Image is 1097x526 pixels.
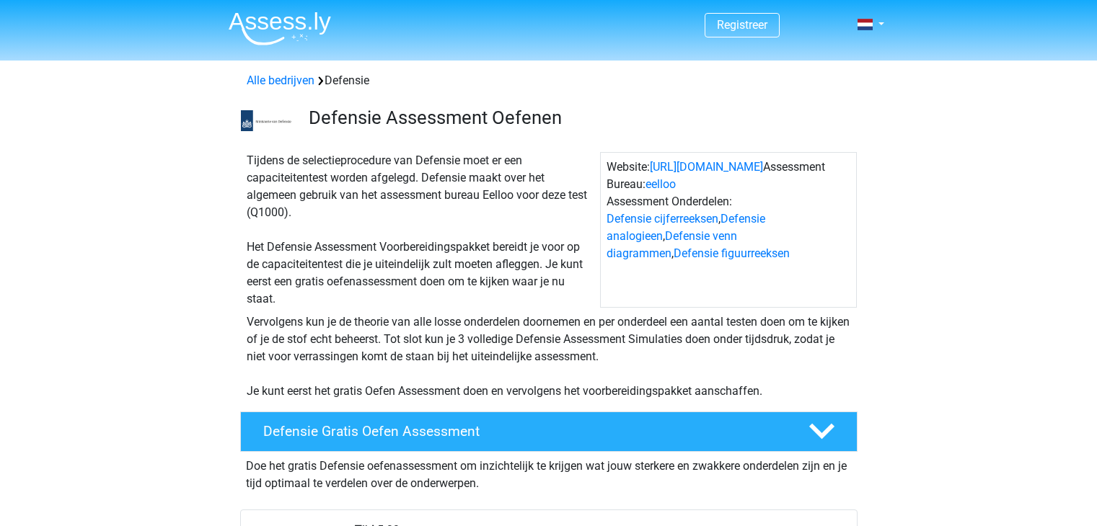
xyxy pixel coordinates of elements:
a: Defensie venn diagrammen [607,229,737,260]
a: eelloo [646,177,676,191]
img: Assessly [229,12,331,45]
a: Registreer [717,18,767,32]
h3: Defensie Assessment Oefenen [309,107,846,129]
a: [URL][DOMAIN_NAME] [650,160,763,174]
div: Website: Assessment Bureau: Assessment Onderdelen: , , , [600,152,857,308]
a: Defensie Gratis Oefen Assessment [234,411,863,452]
a: Defensie cijferreeksen [607,212,718,226]
div: Doe het gratis Defensie oefenassessment om inzichtelijk te krijgen wat jouw sterkere en zwakkere ... [240,452,858,492]
a: Defensie analogieen [607,212,765,243]
div: Tijdens de selectieprocedure van Defensie moet er een capaciteitentest worden afgelegd. Defensie ... [241,152,600,308]
div: Vervolgens kun je de theorie van alle losse onderdelen doornemen en per onderdeel een aantal test... [241,313,857,400]
div: Defensie [241,72,857,89]
a: Alle bedrijven [247,73,314,87]
a: Defensie figuurreeksen [674,246,790,260]
h4: Defensie Gratis Oefen Assessment [263,423,785,440]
